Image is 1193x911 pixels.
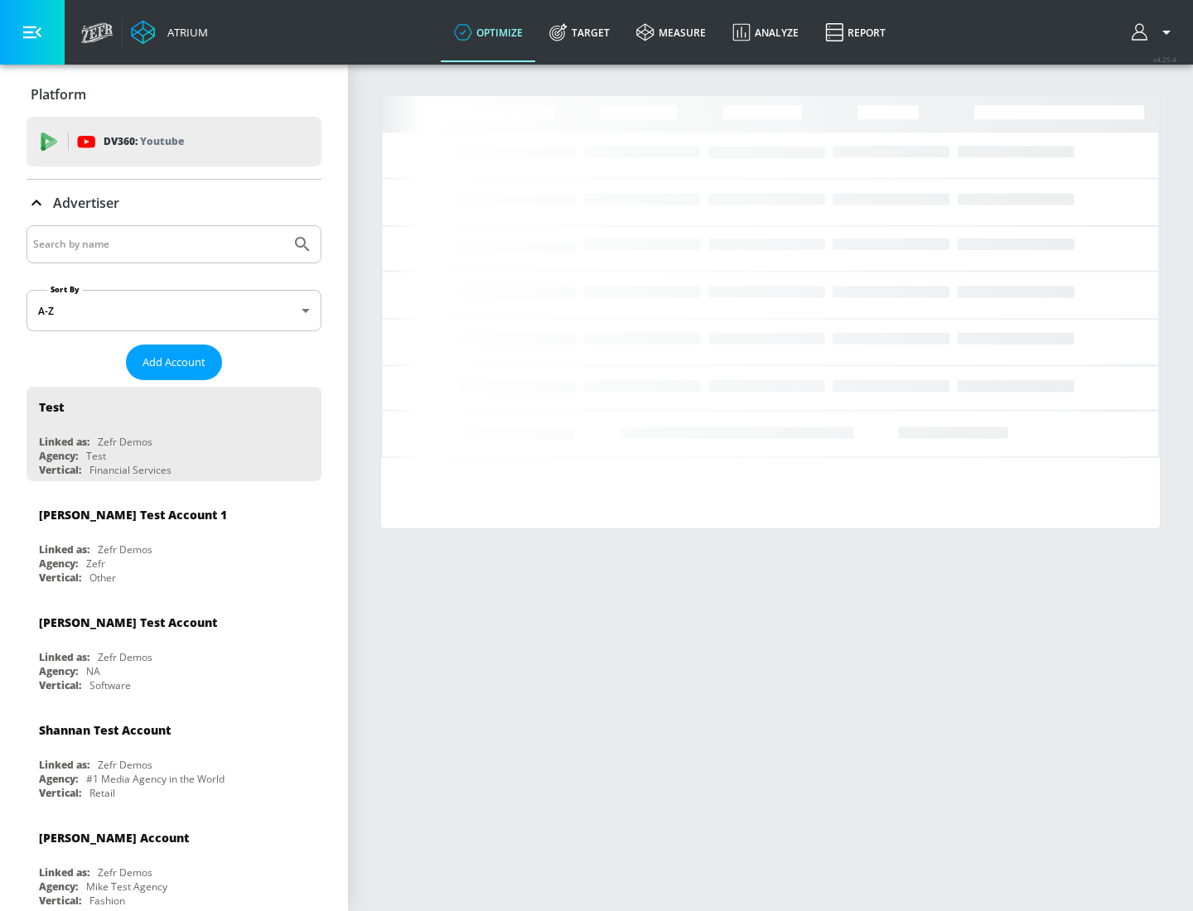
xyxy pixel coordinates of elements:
[39,894,81,908] div: Vertical:
[39,722,171,738] div: Shannan Test Account
[161,25,208,40] div: Atrium
[27,387,321,481] div: TestLinked as:Zefr DemosAgency:TestVertical:Financial Services
[31,85,86,104] p: Platform
[441,2,536,62] a: optimize
[27,180,321,226] div: Advertiser
[86,880,167,894] div: Mike Test Agency
[89,571,116,585] div: Other
[39,758,89,772] div: Linked as:
[86,664,100,678] div: NA
[39,664,78,678] div: Agency:
[39,507,227,523] div: [PERSON_NAME] Test Account 1
[27,494,321,589] div: [PERSON_NAME] Test Account 1Linked as:Zefr DemosAgency:ZefrVertical:Other
[98,542,152,557] div: Zefr Demos
[27,602,321,697] div: [PERSON_NAME] Test AccountLinked as:Zefr DemosAgency:NAVertical:Software
[39,542,89,557] div: Linked as:
[98,758,152,772] div: Zefr Demos
[39,435,89,449] div: Linked as:
[39,571,81,585] div: Vertical:
[623,2,719,62] a: measure
[33,234,284,255] input: Search by name
[39,399,64,415] div: Test
[39,772,78,786] div: Agency:
[39,865,89,880] div: Linked as:
[142,353,205,372] span: Add Account
[27,71,321,118] div: Platform
[131,20,208,45] a: Atrium
[39,678,81,692] div: Vertical:
[27,117,321,166] div: DV360: Youtube
[89,463,171,477] div: Financial Services
[39,463,81,477] div: Vertical:
[27,710,321,804] div: Shannan Test AccountLinked as:Zefr DemosAgency:#1 Media Agency in the WorldVertical:Retail
[86,449,106,463] div: Test
[1153,55,1176,64] span: v 4.25.4
[39,650,89,664] div: Linked as:
[536,2,623,62] a: Target
[39,830,189,846] div: [PERSON_NAME] Account
[53,194,119,212] p: Advertiser
[39,557,78,571] div: Agency:
[39,786,81,800] div: Vertical:
[98,650,152,664] div: Zefr Demos
[104,133,184,151] p: DV360:
[89,786,115,800] div: Retail
[86,772,225,786] div: #1 Media Agency in the World
[39,449,78,463] div: Agency:
[98,865,152,880] div: Zefr Demos
[86,557,105,571] div: Zefr
[39,615,217,630] div: [PERSON_NAME] Test Account
[812,2,899,62] a: Report
[140,133,184,150] p: Youtube
[39,880,78,894] div: Agency:
[89,678,131,692] div: Software
[89,894,125,908] div: Fashion
[126,345,222,380] button: Add Account
[98,435,152,449] div: Zefr Demos
[47,284,83,295] label: Sort By
[719,2,812,62] a: Analyze
[27,290,321,331] div: A-Z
